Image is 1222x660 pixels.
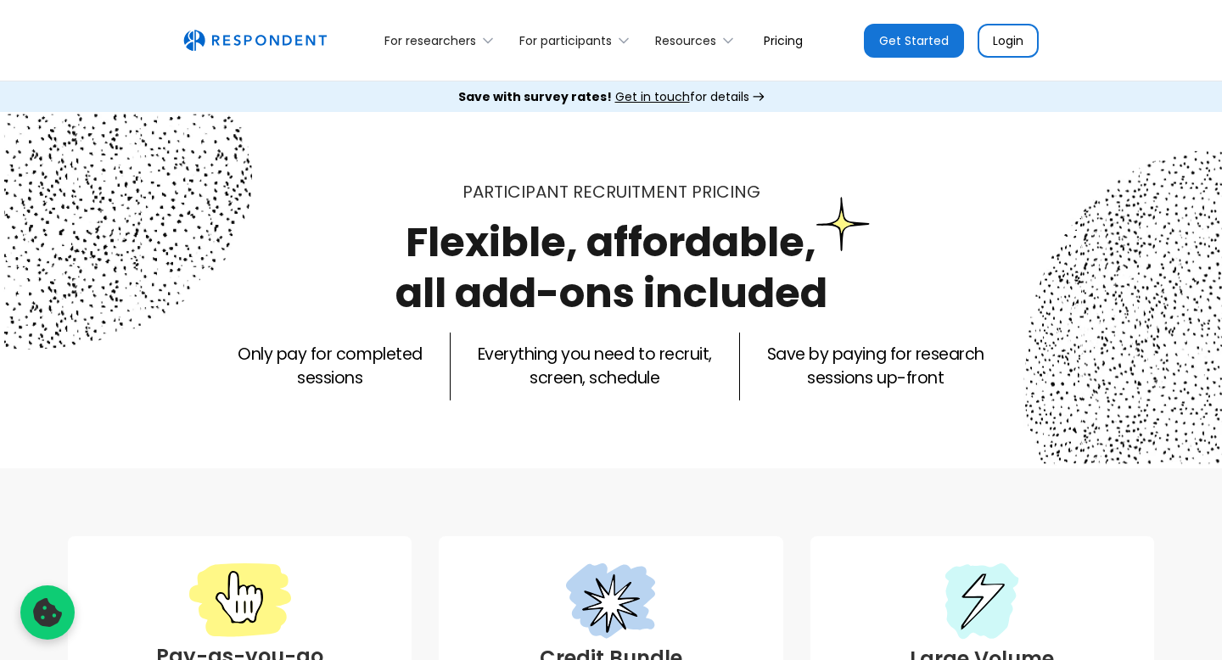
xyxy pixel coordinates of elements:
[750,20,816,60] a: Pricing
[458,88,612,105] strong: Save with survey rates!
[615,88,690,105] span: Get in touch
[655,32,716,49] div: Resources
[767,343,984,390] p: Save by paying for research sessions up-front
[510,20,646,60] div: For participants
[519,32,612,49] div: For participants
[238,343,422,390] p: Only pay for completed sessions
[183,30,327,52] a: home
[864,24,964,58] a: Get Started
[395,214,827,322] h1: Flexible, affordable, all add-ons included
[458,88,749,105] div: for details
[375,20,510,60] div: For researchers
[384,32,476,49] div: For researchers
[478,343,712,390] p: Everything you need to recruit, screen, schedule
[692,180,760,204] span: PRICING
[462,180,687,204] span: Participant recruitment
[978,24,1039,58] a: Login
[183,30,327,52] img: Untitled UI logotext
[646,20,750,60] div: Resources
